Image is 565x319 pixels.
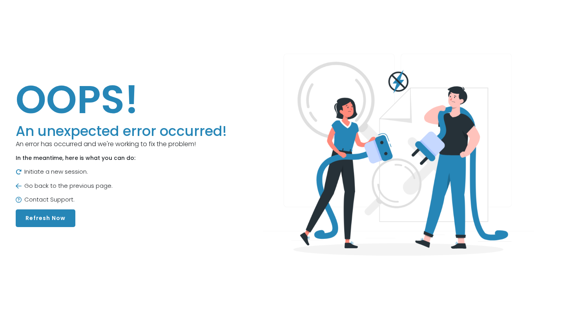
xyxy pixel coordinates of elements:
p: Contact Support. [16,195,227,204]
p: In the meantime, here is what you can do: [16,154,227,162]
p: Initiate a new session. [16,167,227,176]
h1: OOPS! [16,76,227,123]
p: Go back to the previous page. [16,181,227,191]
p: An error has occurred and we're working to fix the problem! [16,139,227,149]
h3: An unexpected error occurred! [16,123,227,139]
button: Refresh Now [16,209,75,227]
